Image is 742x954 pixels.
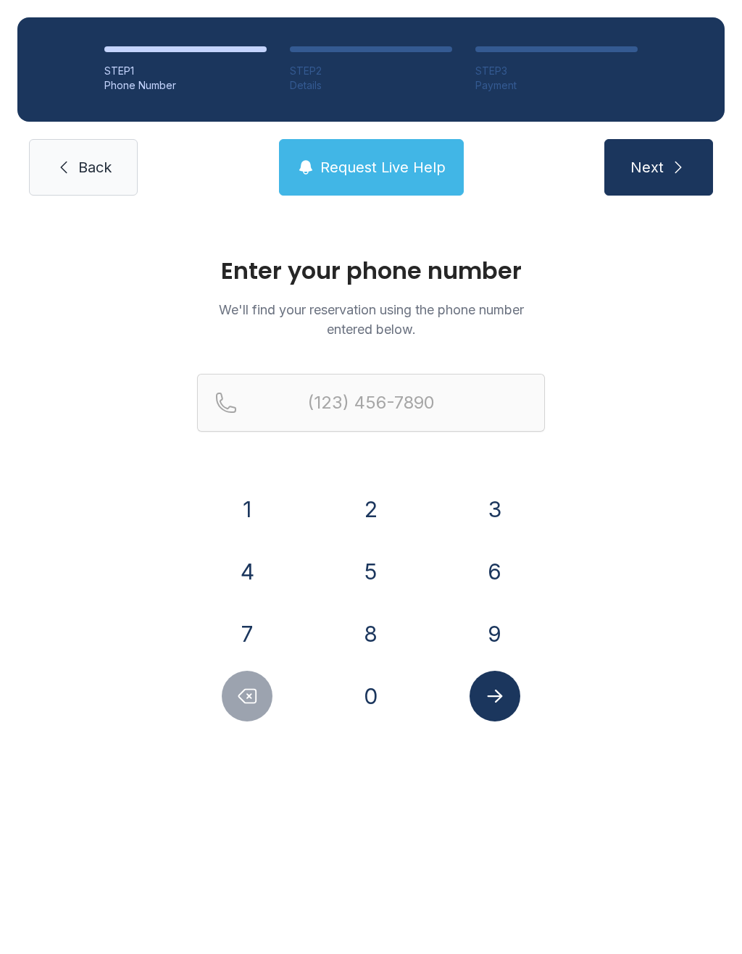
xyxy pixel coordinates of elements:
[470,484,520,535] button: 3
[104,78,267,93] div: Phone Number
[346,484,396,535] button: 2
[222,608,272,659] button: 7
[470,546,520,597] button: 6
[290,64,452,78] div: STEP 2
[470,671,520,721] button: Submit lookup form
[290,78,452,93] div: Details
[222,671,272,721] button: Delete number
[197,374,545,432] input: Reservation phone number
[346,546,396,597] button: 5
[346,608,396,659] button: 8
[475,78,638,93] div: Payment
[197,300,545,339] p: We'll find your reservation using the phone number entered below.
[197,259,545,283] h1: Enter your phone number
[470,608,520,659] button: 9
[630,157,664,177] span: Next
[104,64,267,78] div: STEP 1
[346,671,396,721] button: 0
[320,157,446,177] span: Request Live Help
[78,157,112,177] span: Back
[222,546,272,597] button: 4
[222,484,272,535] button: 1
[475,64,638,78] div: STEP 3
